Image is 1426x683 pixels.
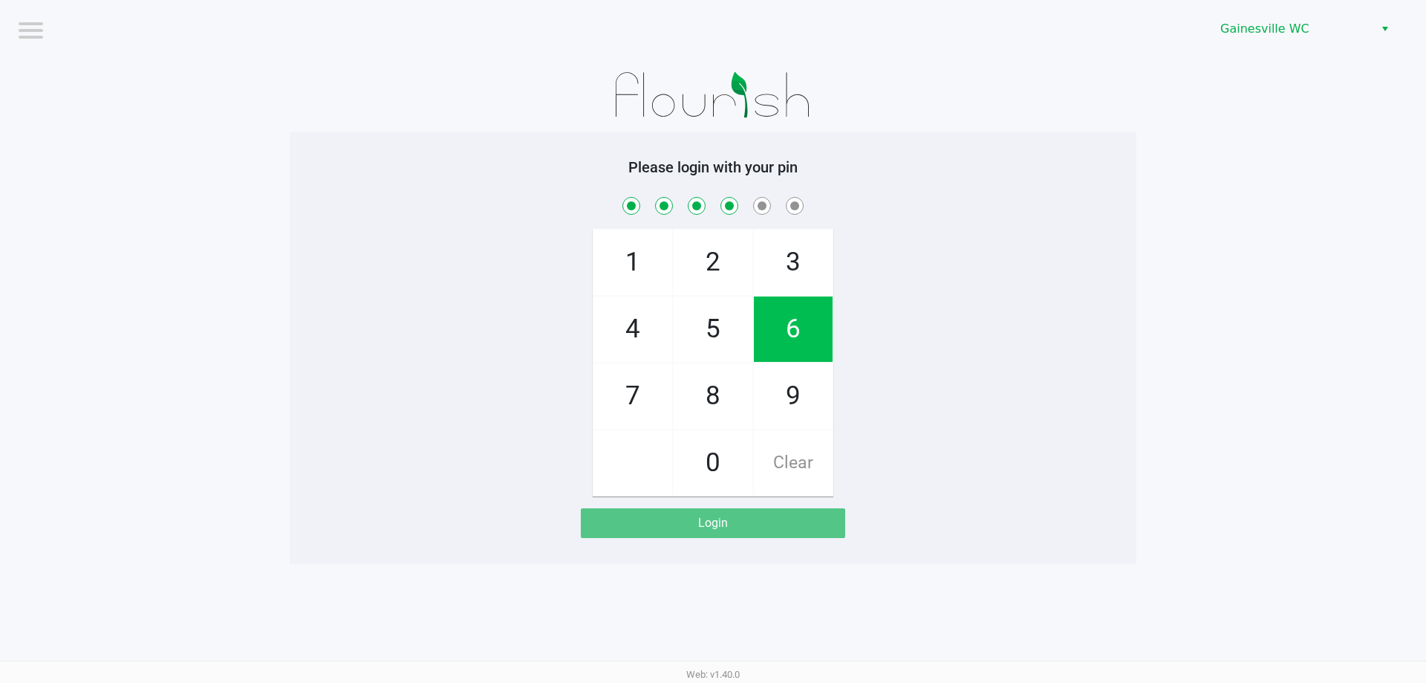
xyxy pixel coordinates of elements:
span: 8 [674,363,752,429]
span: 7 [593,363,672,429]
span: 1 [593,230,672,295]
span: 3 [754,230,833,295]
h5: Please login with your pin [301,158,1125,176]
span: Web: v1.40.0 [686,669,740,680]
button: Select [1374,16,1396,42]
span: Clear [754,430,833,496]
span: 5 [674,297,752,362]
span: 6 [754,297,833,362]
span: 0 [674,430,752,496]
span: 9 [754,363,833,429]
span: Gainesville WC [1220,20,1365,38]
span: 4 [593,297,672,362]
span: 2 [674,230,752,295]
